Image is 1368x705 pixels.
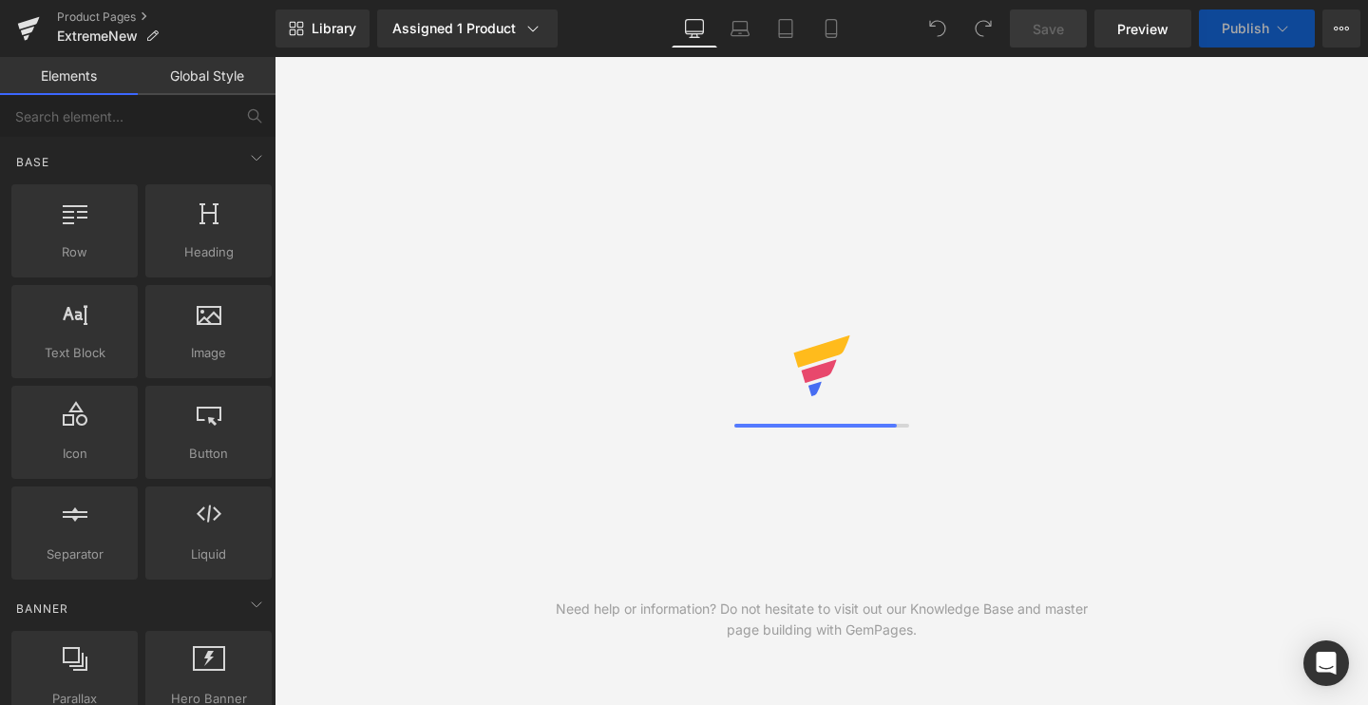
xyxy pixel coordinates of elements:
[275,10,370,48] a: New Library
[808,10,854,48] a: Mobile
[57,10,275,25] a: Product Pages
[17,444,132,464] span: Icon
[312,20,356,37] span: Library
[14,600,70,618] span: Banner
[1199,10,1315,48] button: Publish
[1303,640,1349,686] div: Open Intercom Messenger
[151,343,266,363] span: Image
[1094,10,1191,48] a: Preview
[138,57,275,95] a: Global Style
[17,544,132,564] span: Separator
[548,599,1095,640] div: Need help or information? Do not hesitate to visit out our Knowledge Base and master page buildin...
[1222,21,1269,36] span: Publish
[151,544,266,564] span: Liquid
[964,10,1002,48] button: Redo
[151,444,266,464] span: Button
[151,242,266,262] span: Heading
[763,10,808,48] a: Tablet
[919,10,957,48] button: Undo
[392,19,542,38] div: Assigned 1 Product
[1033,19,1064,39] span: Save
[672,10,717,48] a: Desktop
[14,153,51,171] span: Base
[717,10,763,48] a: Laptop
[57,29,138,44] span: ExtremeNew
[17,343,132,363] span: Text Block
[17,242,132,262] span: Row
[1117,19,1168,39] span: Preview
[1322,10,1360,48] button: More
